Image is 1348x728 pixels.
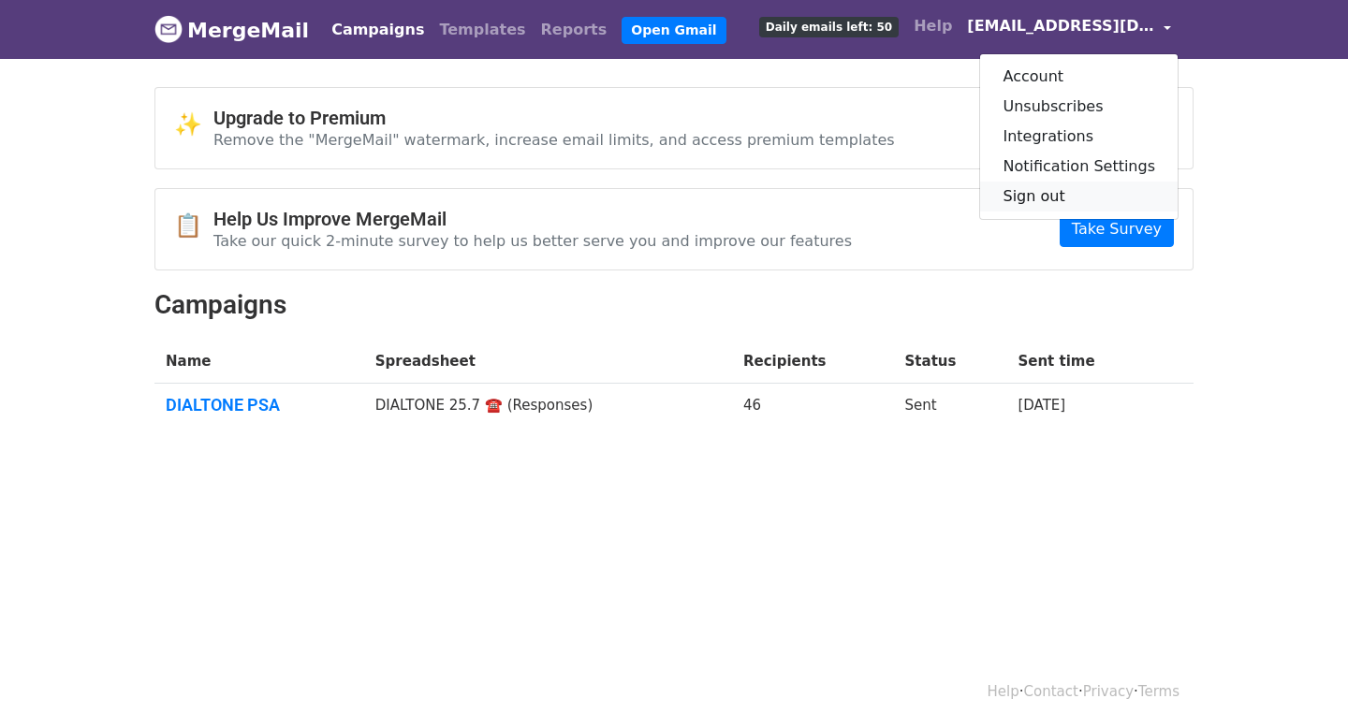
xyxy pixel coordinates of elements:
[1024,683,1078,700] a: Contact
[1138,683,1179,700] a: Terms
[534,11,615,49] a: Reports
[1018,397,1065,414] a: [DATE]
[174,212,213,240] span: 📋
[213,231,852,251] p: Take our quick 2-minute survey to help us better serve you and improve our features
[432,11,533,49] a: Templates
[980,152,1178,182] a: Notification Settings
[213,107,895,129] h4: Upgrade to Premium
[759,17,899,37] span: Daily emails left: 50
[364,340,732,384] th: Spreadsheet
[980,92,1178,122] a: Unsubscribes
[732,340,894,384] th: Recipients
[324,11,432,49] a: Campaigns
[1060,211,1174,247] a: Take Survey
[1006,340,1159,384] th: Sent time
[960,7,1179,51] a: [EMAIL_ADDRESS][DOMAIN_NAME]
[154,289,1194,321] h2: Campaigns
[154,15,183,43] img: MergeMail logo
[988,683,1019,700] a: Help
[894,340,1007,384] th: Status
[752,7,906,45] a: Daily emails left: 50
[213,130,895,150] p: Remove the "MergeMail" watermark, increase email limits, and access premium templates
[154,340,364,384] th: Name
[980,62,1178,92] a: Account
[980,122,1178,152] a: Integrations
[154,10,309,50] a: MergeMail
[1254,638,1348,728] iframe: Chat Widget
[894,384,1007,434] td: Sent
[980,182,1178,211] a: Sign out
[967,15,1154,37] span: [EMAIL_ADDRESS][DOMAIN_NAME]
[174,111,213,138] span: ✨
[213,208,852,230] h4: Help Us Improve MergeMail
[1083,683,1134,700] a: Privacy
[906,7,960,45] a: Help
[364,384,732,434] td: DIALTONE 25.7 ☎️ (Responses)
[166,395,353,415] a: DIALTONE PSA
[979,53,1179,220] div: [EMAIL_ADDRESS][DOMAIN_NAME]
[622,17,725,44] a: Open Gmail
[732,384,894,434] td: 46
